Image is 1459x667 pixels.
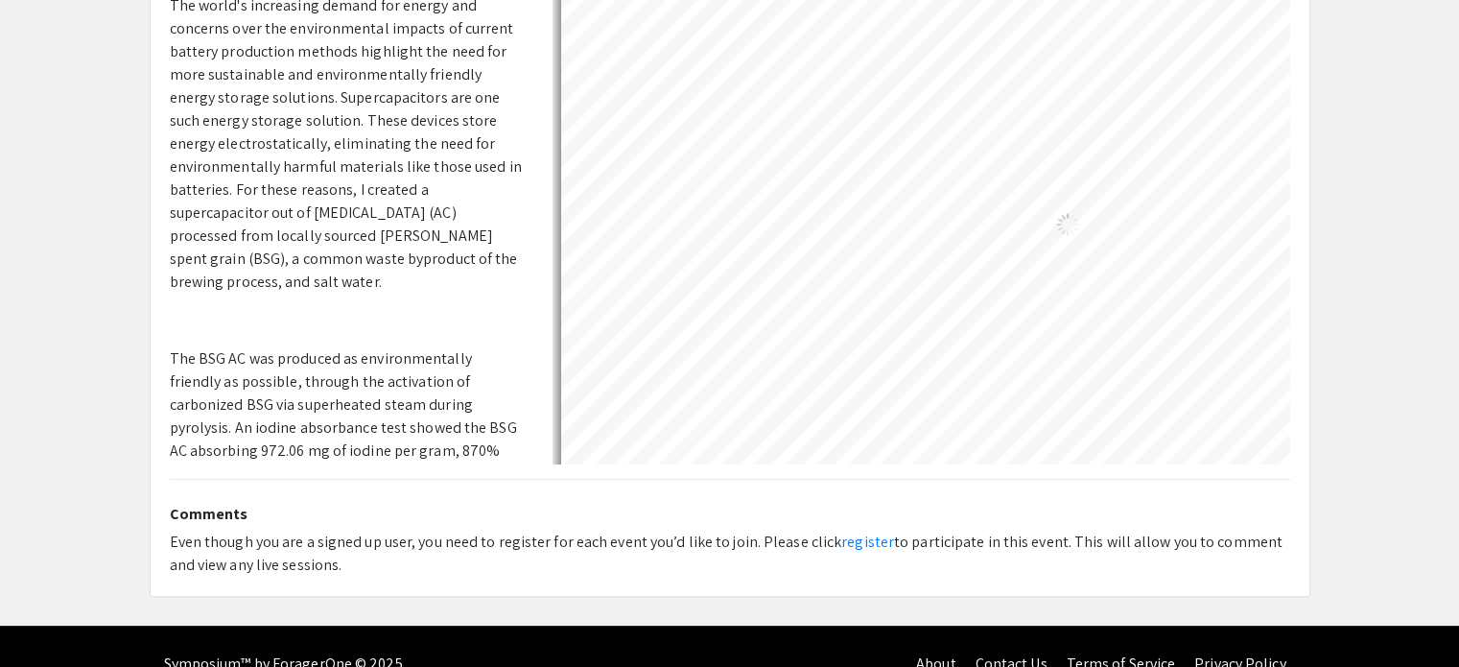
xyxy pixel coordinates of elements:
h2: Comments [170,505,1290,523]
div: Even though you are a signed up user, you need to register for each event you’d like to join. Ple... [170,531,1290,577]
span: The BSG AC was produced as environmentally friendly as possible, through the activation of carbon... [170,348,517,507]
a: register [841,532,894,552]
iframe: Chat [14,581,82,653]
